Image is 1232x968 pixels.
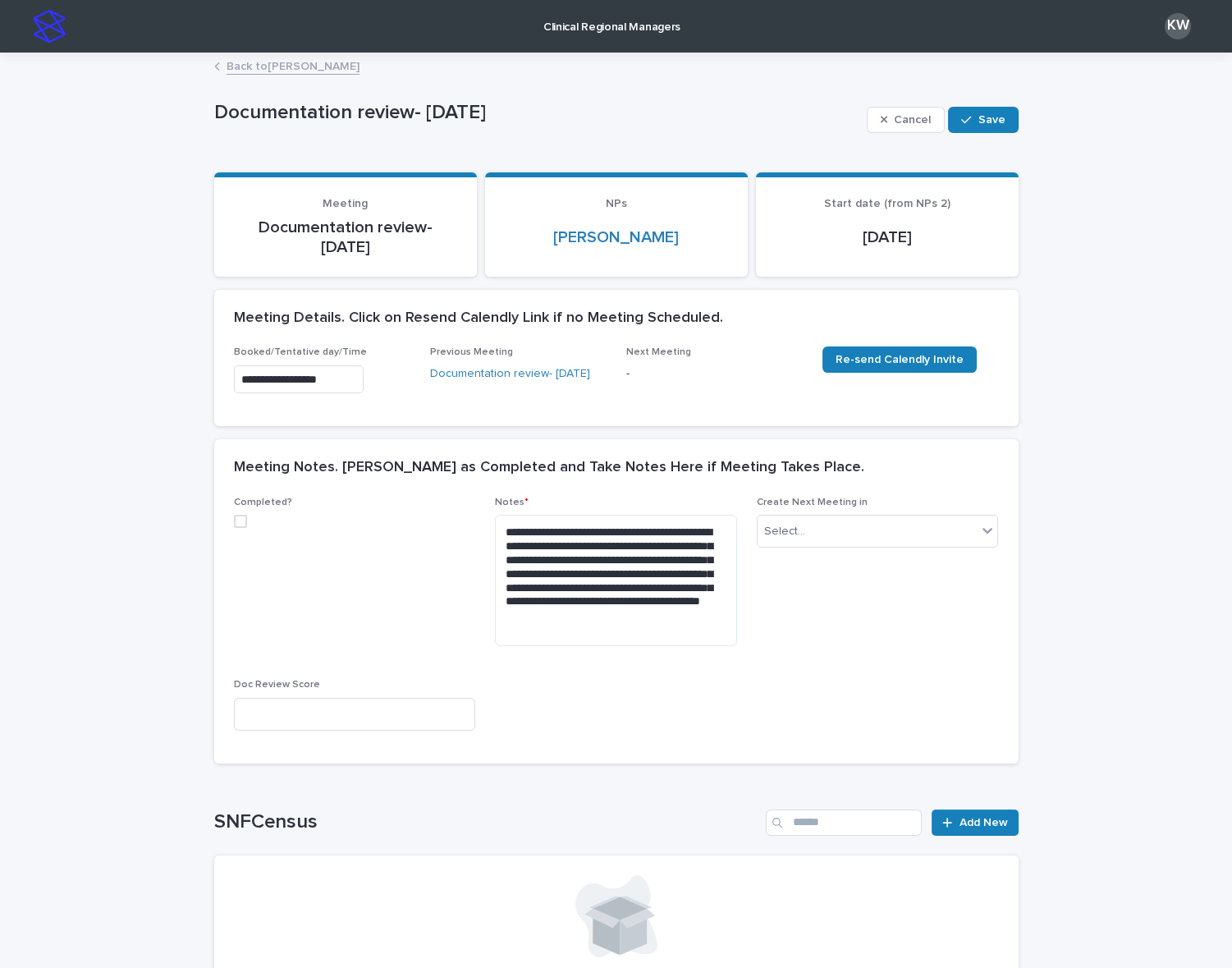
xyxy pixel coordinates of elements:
input: Search [766,810,922,836]
span: Previous Meeting [430,347,513,357]
span: Next Meeting [626,347,691,357]
span: Start date (from NPs 2) [824,198,950,209]
span: Re-send Calendly Invite [836,354,964,365]
a: Re-send Calendly Invite [822,346,977,373]
span: NPs [606,198,627,209]
span: Meeting [323,198,368,209]
a: [PERSON_NAME] [553,227,679,247]
h2: Meeting Notes. [PERSON_NAME] as Completed and Take Notes Here if Meeting Takes Place. [234,459,864,477]
span: Save [978,114,1005,126]
span: Cancel [894,114,931,126]
a: Add New [932,810,1018,836]
div: KW [1165,13,1191,39]
span: Create Next Meeting in [757,498,868,507]
span: Completed? [234,498,292,507]
p: [DATE] [776,227,999,247]
button: Cancel [867,107,946,133]
p: Documentation review- [DATE] [234,218,457,257]
p: Documentation review- [DATE] [214,101,860,125]
img: stacker-logo-s-only.png [33,10,66,43]
div: Select... [764,523,805,540]
a: Documentation review- [DATE] [430,365,590,383]
span: Add New [959,817,1008,828]
span: Booked/Tentative day/Time [234,347,367,357]
span: Notes [495,498,529,507]
p: - [626,365,803,383]
h2: Meeting Details. Click on Resend Calendly Link if no Meeting Scheduled. [234,310,723,328]
a: Back to[PERSON_NAME] [227,56,360,75]
span: Doc Review Score [234,680,320,690]
button: Save [948,107,1018,133]
h1: SNFCensus [214,810,760,834]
